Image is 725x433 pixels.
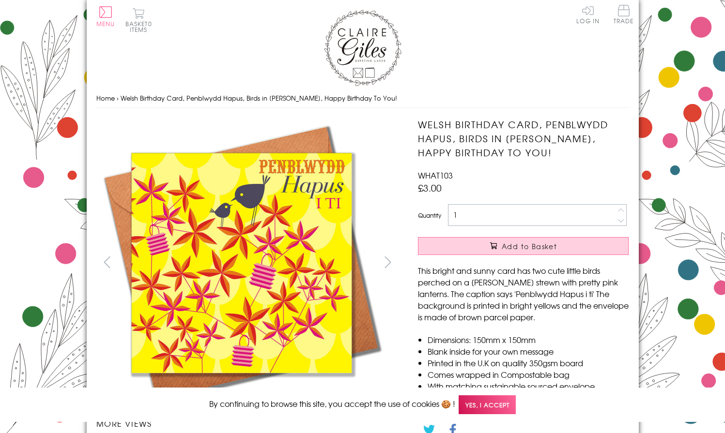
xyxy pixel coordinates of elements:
span: £3.00 [418,181,442,194]
li: With matching sustainable sourced envelope [428,380,629,392]
a: Trade [614,5,634,26]
button: prev [96,251,118,273]
li: Dimensions: 150mm x 150mm [428,334,629,345]
a: Log In [576,5,600,24]
button: Add to Basket [418,237,629,255]
li: Blank inside for your own message [428,345,629,357]
li: Printed in the U.K on quality 350gsm board [428,357,629,369]
a: Home [96,93,115,103]
span: Yes, I accept [459,395,516,414]
span: › [117,93,119,103]
span: Welsh Birthday Card, Penblwydd Hapus, Birds in [PERSON_NAME], Happy Birthday To You! [121,93,397,103]
span: 0 items [130,19,152,34]
span: Menu [96,19,115,28]
h1: Welsh Birthday Card, Penblwydd Hapus, Birds in [PERSON_NAME], Happy Birthday To You! [418,118,629,159]
li: Comes wrapped in Compostable bag [428,369,629,380]
span: Add to Basket [502,241,557,251]
img: Welsh Birthday Card, Penblwydd Hapus, Birds in Bush, Happy Birthday To You! [96,118,387,408]
h3: More views [96,418,399,429]
label: Quantity [418,211,441,220]
button: Basket0 items [125,8,152,32]
img: Claire Giles Greetings Cards [324,10,401,86]
nav: breadcrumbs [96,89,629,108]
button: next [377,251,399,273]
span: Trade [614,5,634,24]
button: Menu [96,6,115,27]
p: This bright and sunny card has two cute little birds perched on a [PERSON_NAME] strewn with prett... [418,265,629,323]
span: WHAT103 [418,169,453,181]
